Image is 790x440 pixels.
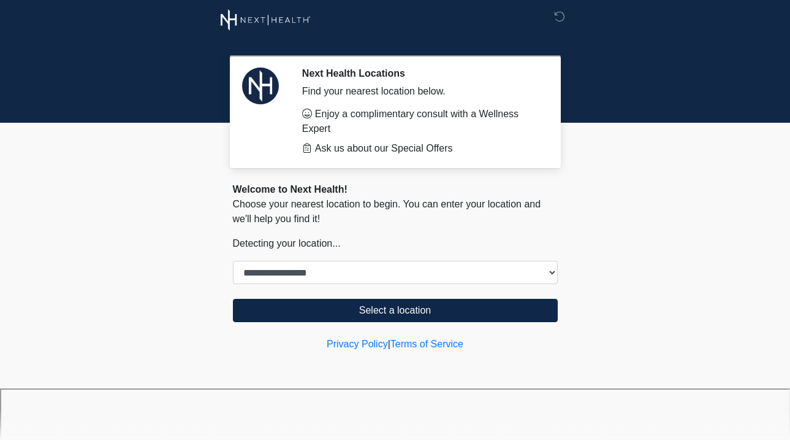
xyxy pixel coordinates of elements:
img: Agent Avatar [242,68,279,104]
li: Enjoy a complimentary consult with a Wellness Expert [302,107,539,136]
li: Ask us about our Special Offers [302,141,539,156]
a: Terms of Service [390,339,463,349]
div: Find your nearest location below. [302,84,539,99]
button: Select a location [233,299,558,322]
span: Detecting your location... [233,238,341,249]
a: | [388,339,390,349]
div: Welcome to Next Health! [233,182,558,197]
h2: Next Health Locations [302,68,539,79]
img: Next Health Wellness Logo [221,9,311,31]
a: Privacy Policy [327,339,388,349]
span: Choose your nearest location to begin. You can enter your location and we'll help you find it! [233,199,541,224]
